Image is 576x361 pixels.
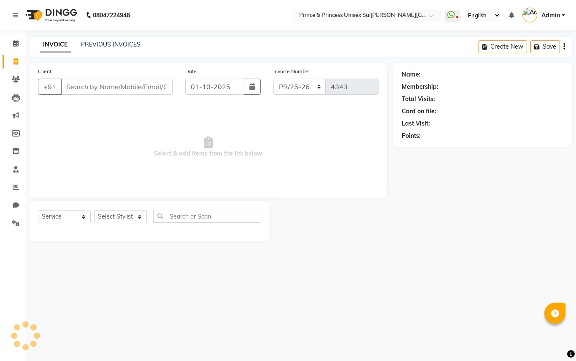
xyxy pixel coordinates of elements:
[38,79,62,95] button: +91
[522,8,537,22] img: Admin
[38,68,51,75] label: Client
[479,40,527,53] button: Create New
[402,107,436,116] div: Card on file:
[530,40,560,53] button: Save
[153,210,261,223] input: Search or Scan
[185,68,197,75] label: Date
[81,41,141,48] a: PREVIOUS INVOICES
[40,37,71,52] a: INVOICE
[402,119,430,128] div: Last Visit:
[22,3,79,27] img: logo
[402,70,421,79] div: Name:
[402,95,435,104] div: Total Visits:
[38,105,379,189] span: Select & add items from the list below
[61,79,173,95] input: Search by Name/Mobile/Email/Code
[402,82,438,91] div: Membership:
[273,68,310,75] label: Invoice Number
[93,3,130,27] b: 08047224946
[402,131,421,140] div: Points:
[541,11,560,20] span: Admin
